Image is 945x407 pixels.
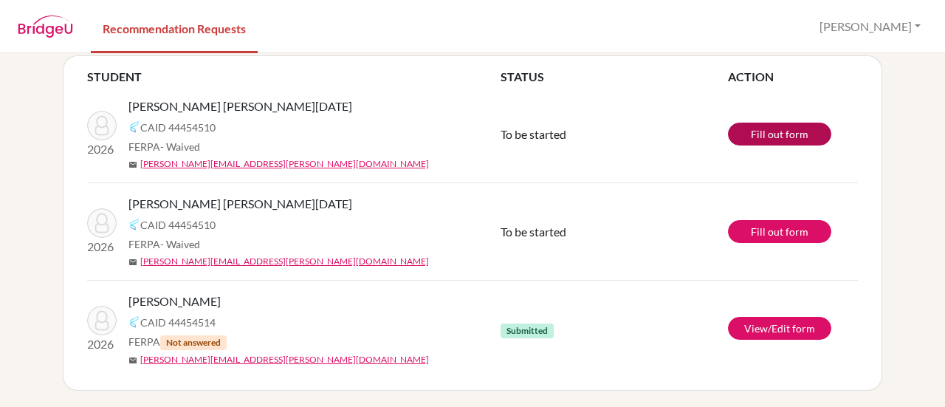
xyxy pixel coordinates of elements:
img: Giraldo, Alejandra [87,306,117,335]
a: [PERSON_NAME][EMAIL_ADDRESS][PERSON_NAME][DOMAIN_NAME] [140,353,429,366]
span: FERPA [128,236,200,252]
img: DUQUE CARTAGENA, LUCIA [87,208,117,238]
span: mail [128,258,137,267]
p: 2026 [87,140,117,158]
span: mail [128,356,137,365]
a: [PERSON_NAME][EMAIL_ADDRESS][PERSON_NAME][DOMAIN_NAME] [140,255,429,268]
a: Fill out form [728,123,831,146]
span: To be started [501,225,566,239]
button: [PERSON_NAME] [813,13,927,41]
a: Fill out form [728,220,831,243]
span: mail [128,160,137,169]
span: FERPA [128,139,200,154]
span: [PERSON_NAME] [PERSON_NAME][DATE] [128,195,352,213]
a: View/Edit form [728,317,831,340]
span: - Waived [160,238,200,250]
th: STUDENT [87,68,501,86]
span: CAID 44454510 [140,217,216,233]
img: BridgeU logo [18,16,73,38]
span: [PERSON_NAME] [PERSON_NAME][DATE] [128,98,352,115]
img: Common App logo [128,219,140,230]
span: - Waived [160,140,200,153]
span: To be started [501,127,566,141]
span: FERPA [128,334,227,350]
span: Submitted [501,324,554,338]
span: Not answered [160,335,227,350]
img: Common App logo [128,316,140,328]
span: CAID 44454510 [140,120,216,135]
th: STATUS [501,68,728,86]
span: [PERSON_NAME] [128,293,221,310]
span: CAID 44454514 [140,315,216,330]
p: 2026 [87,238,117,256]
img: DUQUE CARTAGENA, LUCIA [87,111,117,140]
img: Common App logo [128,121,140,133]
p: 2026 [87,335,117,353]
a: [PERSON_NAME][EMAIL_ADDRESS][PERSON_NAME][DOMAIN_NAME] [140,157,429,171]
th: ACTION [728,68,858,86]
a: Recommendation Requests [91,2,258,53]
